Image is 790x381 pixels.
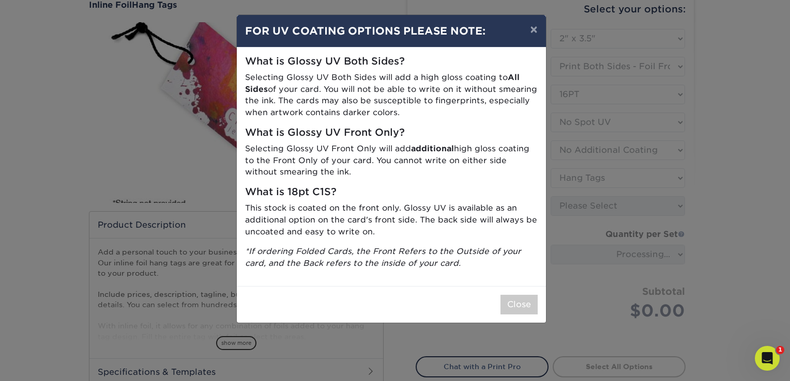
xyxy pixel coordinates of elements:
span: 1 [776,346,784,354]
p: Selecting Glossy UV Front Only will add high gloss coating to the Front Only of your card. You ca... [245,143,538,178]
h5: What is Glossy UV Front Only? [245,127,538,139]
i: *If ordering Folded Cards, the Front Refers to the Outside of your card, and the Back refers to t... [245,246,521,268]
h5: What is Glossy UV Both Sides? [245,56,538,68]
iframe: Intercom live chat [755,346,780,371]
button: Close [500,295,538,314]
h4: FOR UV COATING OPTIONS PLEASE NOTE: [245,23,538,39]
button: × [522,15,545,44]
strong: additional [411,144,454,153]
p: This stock is coated on the front only. Glossy UV is available as an additional option on the car... [245,202,538,237]
strong: All Sides [245,72,520,94]
p: Selecting Glossy UV Both Sides will add a high gloss coating to of your card. You will not be abl... [245,72,538,119]
h5: What is 18pt C1S? [245,186,538,198]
